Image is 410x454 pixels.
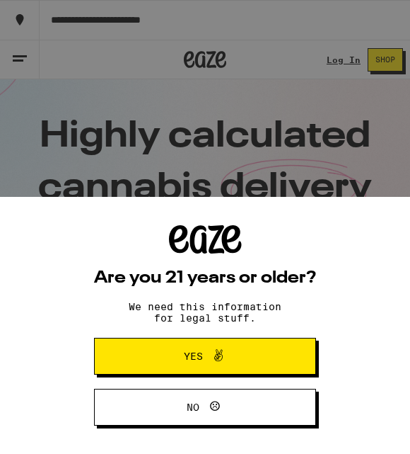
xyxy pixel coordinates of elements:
[184,351,203,361] span: Yes
[94,389,316,426] button: No
[94,270,316,287] h2: Are you 21 years or older?
[94,338,316,375] button: Yes
[187,402,199,412] span: No
[117,301,293,324] p: We need this information for legal stuff.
